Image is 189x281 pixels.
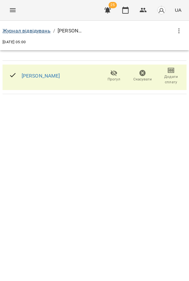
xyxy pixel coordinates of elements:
a: Журнал відвідувань [3,28,51,34]
span: Прогул [108,77,120,82]
span: Додати сплату [160,74,181,85]
li: / [53,27,55,35]
a: [PERSON_NAME] [22,73,60,79]
button: Додати сплату [157,67,185,85]
button: Прогул [100,67,128,85]
nav: breadcrumb [3,27,83,35]
img: avatar_s.png [157,6,166,15]
button: UA [172,4,184,16]
button: Скасувати [128,67,157,85]
span: [DATE] 05:00 [3,40,26,44]
span: Скасувати [133,77,152,82]
p: [PERSON_NAME] [58,27,83,35]
span: UA [175,7,181,13]
span: 25 [108,2,117,8]
button: Menu [5,3,20,18]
